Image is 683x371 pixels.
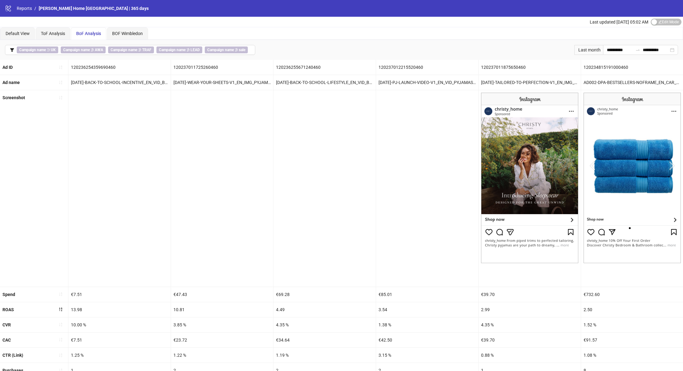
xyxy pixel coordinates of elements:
[479,287,581,302] div: €39.70
[17,46,58,53] span: ∋
[95,48,103,52] b: AWA
[59,307,63,311] span: sort-descending
[76,31,101,36] span: BoF Analysis
[376,60,478,75] div: 120237012215520460
[68,333,171,347] div: €7.51
[207,48,234,52] b: Campaign name
[2,65,13,70] b: Ad ID
[274,317,376,332] div: 4.35 %
[19,48,46,52] b: Campaign name
[68,287,171,302] div: €7.51
[159,48,186,52] b: Campaign name
[2,80,20,85] b: Ad name
[171,60,273,75] div: 120237011725260460
[112,31,143,36] span: BOF Wimbledon
[59,292,63,296] span: sort-ascending
[39,6,149,11] span: [PERSON_NAME] Home [GEOGRAPHIC_DATA] | 365 days
[479,317,581,332] div: 4.35 %
[190,48,200,52] b: LEAD
[205,46,248,53] span: ∌
[479,60,581,75] div: 120237011875650460
[274,302,376,317] div: 4.49
[59,65,63,69] span: sort-ascending
[2,353,23,358] b: CTR (Link)
[2,322,11,327] b: CVR
[479,348,581,363] div: 0.88 %
[156,46,202,53] span: ∌
[68,348,171,363] div: 1.25 %
[51,48,56,52] b: UK
[376,287,478,302] div: €85.01
[171,302,273,317] div: 10.81
[376,302,478,317] div: 3.54
[111,48,137,52] b: Campaign name
[171,317,273,332] div: 3.85 %
[479,302,581,317] div: 2.99
[574,45,603,55] div: Last month
[239,48,245,52] b: sale
[274,333,376,347] div: €34.64
[274,75,376,90] div: [DATE]-BACK-TO-SCHOOL-LIFESTYLE_EN_VID_BEDDING_CP_05092025_ALLG_NSE_SC24_USP8_BACKTOSCHOOL
[171,287,273,302] div: €47.43
[274,348,376,363] div: 1.19 %
[108,46,154,53] span: ∌
[41,31,65,36] span: ToF Analysis
[15,5,33,12] a: Reports
[635,47,640,52] span: to
[142,48,151,52] b: TRAF
[68,302,171,317] div: 13.98
[479,75,581,90] div: [DATE]-TAILORED-TO-PERFECTION-V1_EN_IMG_PYJAMAS_NI_17092025_F_CC_SC24_USP11_PJS
[59,322,63,327] span: sort-ascending
[10,48,14,52] span: filter
[68,317,171,332] div: 10.00 %
[59,353,63,357] span: sort-ascending
[376,348,478,363] div: 3.15 %
[479,333,581,347] div: €39.70
[376,75,478,90] div: [DATE]-PJ-LAUNCH-VIDEO-V1_EN_VID_PYJAMAS_NI_17092025_F_CC_SC24_USP11_PJS
[2,307,14,312] b: ROAS
[2,338,11,342] b: CAC
[34,5,36,12] li: /
[59,80,63,85] span: sort-ascending
[6,31,30,36] span: Default View
[481,93,578,263] img: Screenshot 120237011875650460
[635,47,640,52] span: swap-right
[2,292,15,297] b: Spend
[63,48,90,52] b: Campaign name
[68,75,171,90] div: [DATE]-BACK-TO-SCHOOL-INCENTIVE_EN_VID_BEDDING_CP_05092025_ALLG_NSE_SC24_USP8_BACKTOSCHOOL
[61,46,106,53] span: ∌
[584,93,681,263] img: Screenshot 120234815191000460
[274,287,376,302] div: €69.28
[590,20,648,24] span: Last updated [DATE] 05:02 AM
[5,45,255,55] button: Campaign name ∋ UKCampaign name ∌ AWACampaign name ∌ TRAFCampaign name ∌ LEADCampaign name ∌ sale
[171,333,273,347] div: €23.72
[59,95,63,100] span: sort-ascending
[68,60,171,75] div: 120236254359690460
[274,60,376,75] div: 120236255671240460
[171,348,273,363] div: 1.22 %
[171,75,273,90] div: [DATE]-WEAR-YOUR-SHEETS-V1_EN_IMG_PYJAMAS_NI_17092025_F_CC_SC24_USP11_PJS
[59,338,63,342] span: sort-ascending
[376,333,478,347] div: €42.50
[2,95,25,100] b: Screenshot
[376,317,478,332] div: 1.38 %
